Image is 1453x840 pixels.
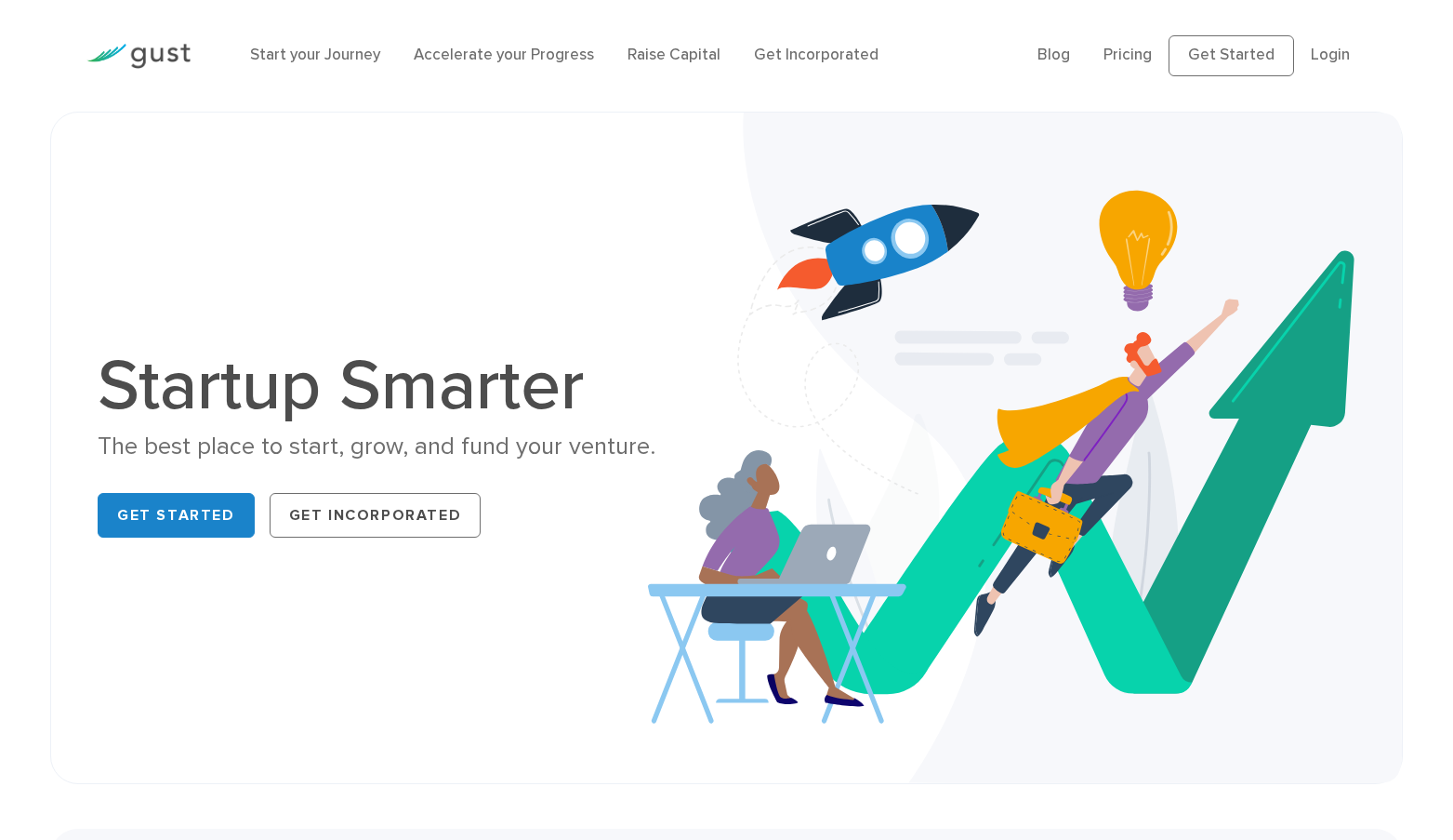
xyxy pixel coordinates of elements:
a: Get Incorporated [270,493,482,538]
h1: Startup Smarter [98,351,712,421]
div: The best place to start, grow, and fund your venture. [98,431,712,463]
a: Get Started [1169,35,1294,76]
a: Get Started [98,493,255,538]
a: Get Incorporated [754,46,878,64]
a: Start your Journey [250,46,380,64]
a: Blog [1037,46,1070,64]
img: Gust Logo [86,44,191,69]
a: Raise Capital [627,46,720,64]
a: Accelerate your Progress [414,46,594,64]
a: Pricing [1103,46,1152,64]
img: Startup Smarter Hero [648,113,1402,783]
a: Login [1311,46,1350,64]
